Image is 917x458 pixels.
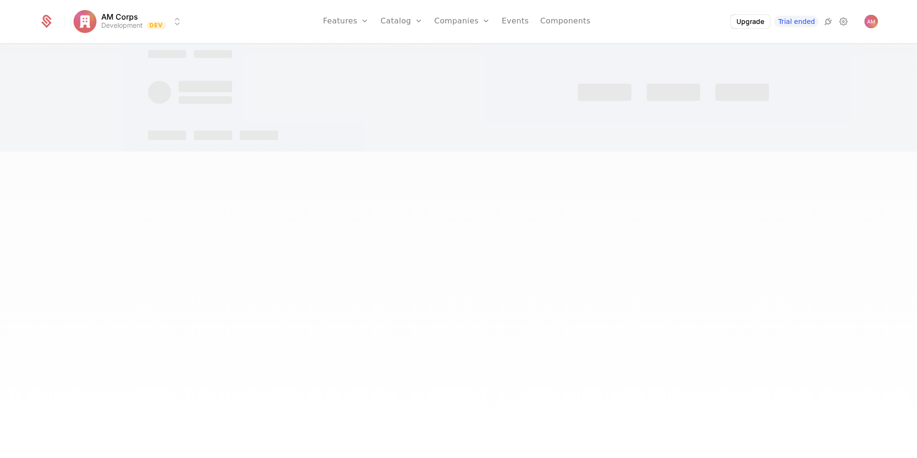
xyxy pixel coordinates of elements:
button: Upgrade [731,15,770,28]
span: AM Corps [101,13,138,21]
span: Dev [147,22,166,29]
img: Andre M [864,15,878,28]
div: Development [101,21,143,30]
button: Open user button [864,15,878,28]
a: Settings [838,16,849,27]
img: AM Corps [74,10,96,33]
a: Integrations [822,16,834,27]
a: Trial ended [774,16,819,27]
button: Select environment [76,11,183,32]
